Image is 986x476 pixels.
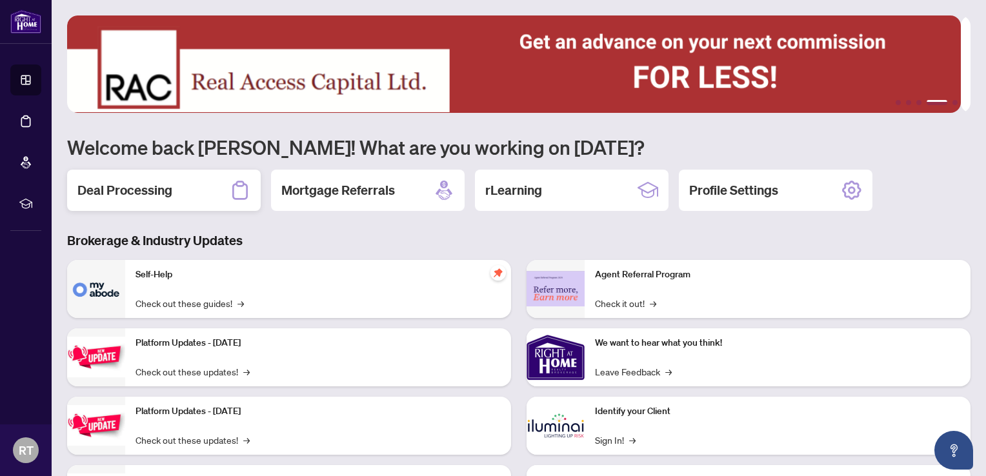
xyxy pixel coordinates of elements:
[10,10,41,34] img: logo
[136,336,501,350] p: Platform Updates - [DATE]
[237,296,244,310] span: →
[896,100,901,105] button: 1
[927,100,947,105] button: 4
[243,364,250,379] span: →
[595,433,636,447] a: Sign In!→
[916,100,921,105] button: 3
[19,441,34,459] span: RT
[136,404,501,419] p: Platform Updates - [DATE]
[67,337,125,377] img: Platform Updates - July 21, 2025
[136,433,250,447] a: Check out these updates!→
[665,364,672,379] span: →
[934,431,973,470] button: Open asap
[281,181,395,199] h2: Mortgage Referrals
[650,296,656,310] span: →
[629,433,636,447] span: →
[527,271,585,306] img: Agent Referral Program
[136,268,501,282] p: Self-Help
[67,15,961,113] img: Slide 3
[490,265,506,281] span: pushpin
[67,405,125,446] img: Platform Updates - July 8, 2025
[243,433,250,447] span: →
[906,100,911,105] button: 2
[595,336,960,350] p: We want to hear what you think!
[595,296,656,310] a: Check it out!→
[595,364,672,379] a: Leave Feedback→
[67,135,971,159] h1: Welcome back [PERSON_NAME]! What are you working on [DATE]?
[136,364,250,379] a: Check out these updates!→
[527,397,585,455] img: Identify your Client
[77,181,172,199] h2: Deal Processing
[527,328,585,386] img: We want to hear what you think!
[595,268,960,282] p: Agent Referral Program
[485,181,542,199] h2: rLearning
[952,100,958,105] button: 5
[689,181,778,199] h2: Profile Settings
[67,260,125,318] img: Self-Help
[67,232,971,250] h3: Brokerage & Industry Updates
[595,404,960,419] p: Identify your Client
[136,296,244,310] a: Check out these guides!→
